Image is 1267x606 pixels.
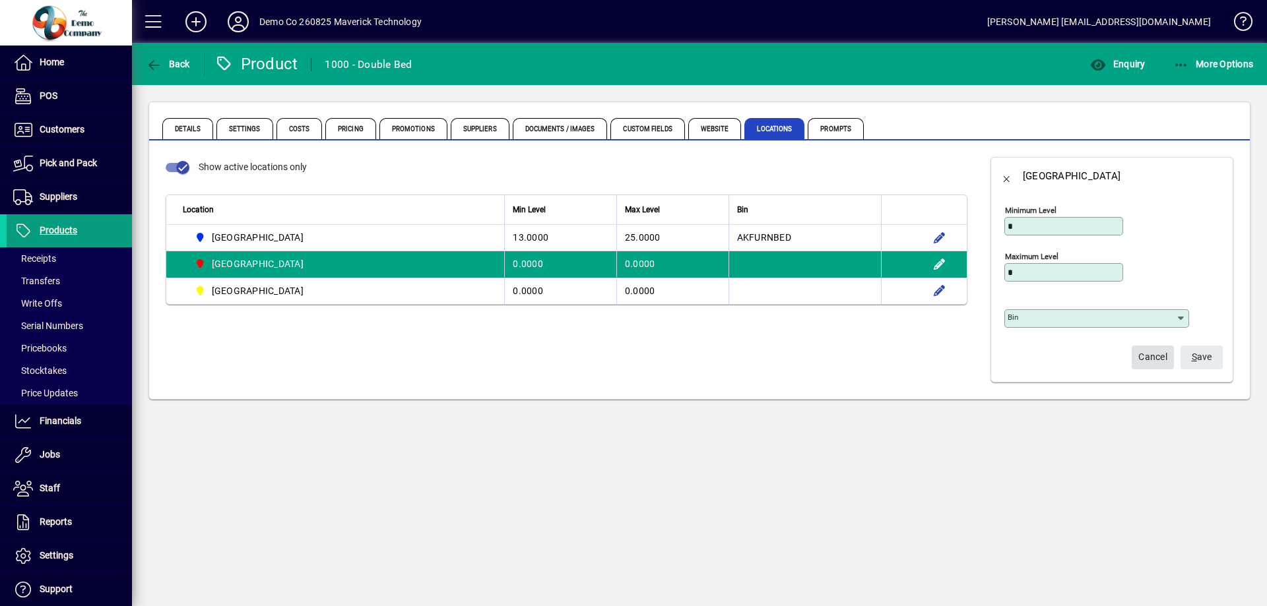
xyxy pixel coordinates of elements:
span: Auckland [189,229,309,245]
a: Stocktakes [7,359,132,382]
div: [GEOGRAPHIC_DATA] [1023,166,1121,187]
span: [GEOGRAPHIC_DATA] [212,231,304,244]
td: 0.0000 [616,251,729,278]
a: Transfers [7,270,132,292]
button: Back [143,52,193,76]
span: Christchurch [189,256,309,272]
span: Suppliers [40,191,77,202]
span: Settings [40,550,73,561]
mat-label: Bin [1008,313,1018,322]
span: Staff [40,483,60,493]
span: Locations [744,118,804,139]
span: Website [688,118,742,139]
a: Serial Numbers [7,315,132,337]
span: Serial Numbers [13,320,83,331]
a: POS [7,80,132,113]
a: Support [7,573,132,606]
span: Price Updates [13,388,78,398]
td: 25.0000 [616,225,729,251]
div: [PERSON_NAME] [EMAIL_ADDRESS][DOMAIN_NAME] [987,11,1211,32]
a: Write Offs [7,292,132,315]
a: Knowledge Base [1224,3,1251,45]
span: Products [40,225,77,235]
a: Pricebooks [7,337,132,359]
a: Financials [7,405,132,438]
a: Staff [7,472,132,505]
span: Jobs [40,449,60,460]
span: S [1192,351,1197,362]
span: Promotions [379,118,447,139]
span: Receipts [13,253,56,264]
span: Enquiry [1090,59,1145,69]
button: Enquiry [1087,52,1148,76]
td: 0.0000 [504,278,616,304]
span: Reports [40,516,72,527]
span: Bin [737,202,748,217]
span: Financials [40,415,81,426]
div: Product [214,53,298,75]
span: Location [183,202,214,217]
span: Wellington [189,283,309,299]
a: Home [7,46,132,79]
span: Back [146,59,190,69]
span: [GEOGRAPHIC_DATA] [212,257,304,270]
div: Demo Co 260825 Maverick Technology [259,11,422,32]
td: 0.0000 [616,278,729,304]
span: Write Offs [13,298,62,309]
span: Details [162,118,213,139]
span: Stocktakes [13,365,67,376]
mat-label: Minimum level [1005,206,1056,215]
span: [GEOGRAPHIC_DATA] [212,284,304,297]
span: Customers [40,124,84,135]
span: Costs [276,118,323,139]
button: Cancel [1132,346,1174,369]
app-page-header-button: Back [132,52,205,76]
button: More Options [1170,52,1257,76]
mat-label: Maximum level [1005,252,1058,261]
button: Add [175,10,217,34]
td: 13.0000 [504,225,616,251]
span: Prompts [808,118,864,139]
span: Show active locations only [199,162,307,172]
td: AKFURNBED [729,225,881,251]
a: Pick and Pack [7,147,132,180]
div: 1000 - Double Bed [325,54,412,75]
a: Jobs [7,439,132,471]
span: Custom Fields [610,118,684,139]
a: Customers [7,113,132,146]
span: Pricebooks [13,343,67,353]
span: POS [40,90,57,101]
span: Documents / Images [513,118,608,139]
span: Pick and Pack [40,158,97,168]
span: Min Level [513,202,546,217]
a: Reports [7,506,132,539]
td: 0.0000 [504,251,616,278]
a: Receipts [7,247,132,270]
span: Max Level [625,202,660,217]
span: Settings [216,118,273,139]
span: Pricing [325,118,376,139]
span: Cancel [1138,346,1167,368]
a: Settings [7,539,132,572]
span: More Options [1173,59,1254,69]
span: Support [40,584,73,594]
a: Price Updates [7,382,132,404]
span: Home [40,57,64,67]
span: Suppliers [451,118,509,139]
span: Transfers [13,276,60,286]
button: Save [1181,346,1223,369]
a: Suppliers [7,181,132,214]
button: Back [991,160,1023,192]
span: ave [1192,346,1212,368]
button: Profile [217,10,259,34]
